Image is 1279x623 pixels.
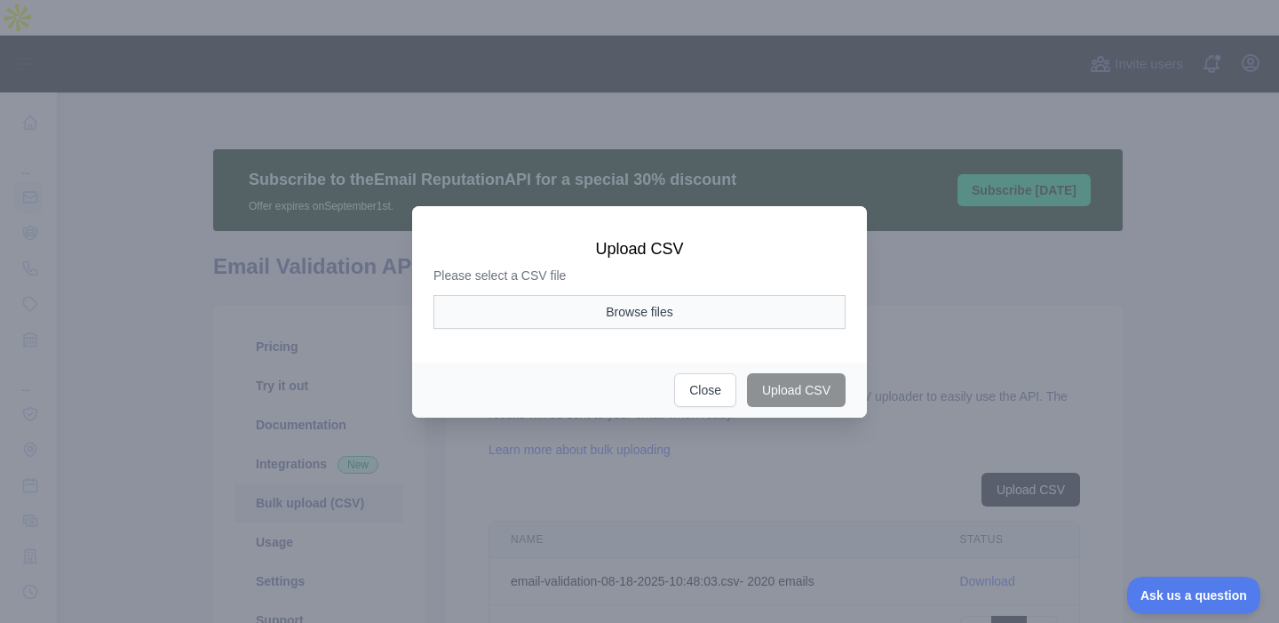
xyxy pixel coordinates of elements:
[1127,577,1261,614] iframe: Toggle Customer Support
[433,295,846,329] button: Browse files
[433,238,846,260] h3: Upload CSV
[674,373,736,407] button: Close
[747,373,846,407] button: Upload CSV
[433,267,846,284] p: Please select a CSV file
